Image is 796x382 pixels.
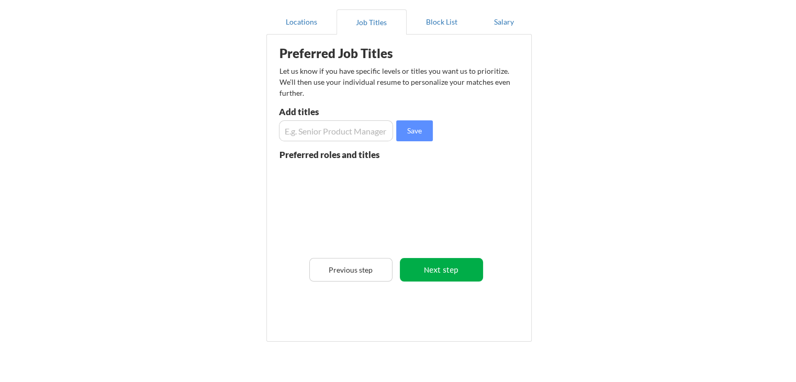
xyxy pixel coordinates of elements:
button: Next step [400,258,483,282]
div: Preferred roles and titles [279,150,393,159]
button: Job Titles [337,9,407,35]
button: Save [396,120,433,141]
div: Add titles [279,107,390,116]
div: Let us know if you have specific levels or titles you want us to prioritize. We’ll then use your ... [279,65,511,98]
input: E.g. Senior Product Manager [279,120,393,141]
div: Preferred Job Titles [279,47,411,60]
button: Block List [407,9,477,35]
button: Locations [266,9,337,35]
button: Salary [477,9,532,35]
button: Previous step [309,258,393,282]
